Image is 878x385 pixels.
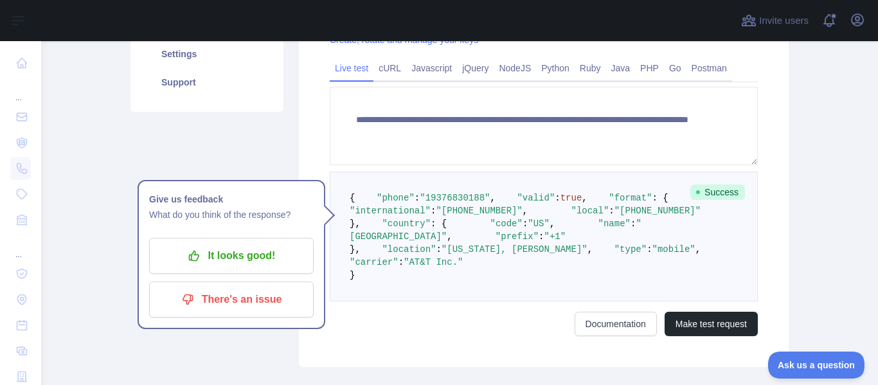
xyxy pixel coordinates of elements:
[10,77,31,103] div: ...
[759,13,809,28] span: Invite users
[609,206,614,216] span: :
[647,244,652,255] span: :
[420,193,490,203] span: "19376830188"
[431,219,447,229] span: : {
[496,231,539,242] span: "prefix"
[436,244,441,255] span: :
[350,219,361,229] span: },
[447,231,452,242] span: ,
[690,184,745,200] span: Success
[350,193,355,203] span: {
[350,206,431,216] span: "international"
[399,257,404,267] span: :
[10,234,31,260] div: ...
[350,257,399,267] span: "carrier"
[330,58,373,78] a: Live test
[442,244,587,255] span: "[US_STATE], [PERSON_NAME]"
[550,219,555,229] span: ,
[606,58,636,78] a: Java
[457,58,494,78] a: jQuery
[528,219,550,229] span: "US"
[406,58,457,78] a: Javascript
[146,68,268,96] a: Support
[377,193,415,203] span: "phone"
[149,282,314,318] button: There's an issue
[149,192,314,207] h1: Give us feedback
[695,244,701,255] span: ,
[768,352,865,379] iframe: Toggle Customer Support
[517,193,555,203] span: "valid"
[146,40,268,68] a: Settings
[149,207,314,222] p: What do you think of the response?
[652,244,695,255] span: "mobile"
[404,257,463,267] span: "AT&T Inc."
[494,58,536,78] a: NodeJS
[575,58,606,78] a: Ruby
[582,193,587,203] span: ,
[536,58,575,78] a: Python
[614,244,647,255] span: "type"
[631,219,636,229] span: :
[436,206,522,216] span: "[PHONE_NUMBER]"
[560,193,582,203] span: true
[665,312,758,336] button: Make test request
[523,206,528,216] span: ,
[490,193,495,203] span: ,
[555,193,560,203] span: :
[571,206,609,216] span: "local"
[544,231,566,242] span: "+1"
[382,244,436,255] span: "location"
[614,206,701,216] span: "[PHONE_NUMBER]"
[523,219,528,229] span: :
[609,193,652,203] span: "format"
[431,206,436,216] span: :
[664,58,686,78] a: Go
[739,10,811,31] button: Invite users
[587,244,593,255] span: ,
[149,238,314,274] button: It looks good!
[350,270,355,280] span: }
[490,219,522,229] span: "code"
[159,289,304,310] p: There's an issue
[539,231,544,242] span: :
[382,219,431,229] span: "country"
[635,58,664,78] a: PHP
[686,58,732,78] a: Postman
[652,193,668,203] span: : {
[575,312,657,336] a: Documentation
[350,244,361,255] span: },
[159,245,304,267] p: It looks good!
[373,58,406,78] a: cURL
[598,219,631,229] span: "name"
[415,193,420,203] span: :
